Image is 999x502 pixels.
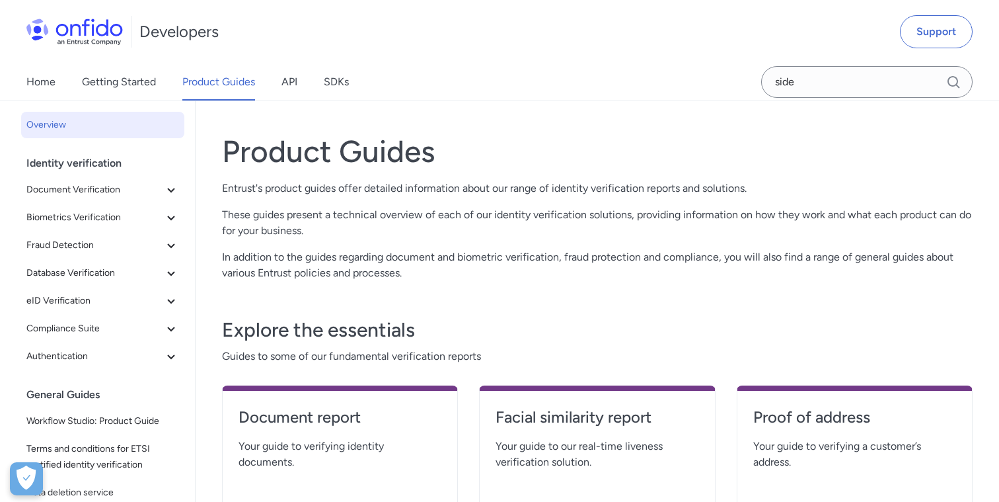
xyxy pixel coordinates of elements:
[496,439,698,470] span: Your guide to our real-time liveness verification solution.
[900,15,973,48] a: Support
[26,63,55,101] a: Home
[182,63,255,101] a: Product Guides
[324,63,349,101] a: SDKs
[26,293,163,309] span: eID Verification
[139,21,219,42] h1: Developers
[222,133,973,170] h1: Product Guides
[222,181,973,196] p: Entrust's product guides offer detailed information about our range of identity verification repo...
[21,288,184,314] button: eID Verification
[222,207,973,239] p: These guides present a technical overview of each of our identity verification solutions, providi...
[26,413,179,429] span: Workflow Studio: Product Guide
[239,407,441,439] a: Document report
[239,407,441,428] h4: Document report
[21,232,184,259] button: Fraud Detection
[753,407,956,428] h4: Proof of address
[496,407,698,428] h4: Facial similarity report
[26,485,179,501] span: Data deletion service
[26,349,163,364] span: Authentication
[26,210,163,226] span: Biometrics Verification
[239,439,441,470] span: Your guide to verifying identity documents.
[222,317,973,343] h3: Explore the essentials
[753,407,956,439] a: Proof of address
[21,343,184,370] button: Authentication
[761,66,973,98] input: Onfido search input field
[26,321,163,337] span: Compliance Suite
[26,382,190,408] div: General Guides
[21,260,184,286] button: Database Verification
[26,237,163,253] span: Fraud Detection
[26,182,163,198] span: Document Verification
[82,63,156,101] a: Getting Started
[21,204,184,231] button: Biometrics Verification
[222,249,973,281] p: In addition to the guides regarding document and biometric verification, fraud protection and com...
[496,407,698,439] a: Facial similarity report
[26,265,163,281] span: Database Verification
[26,150,190,177] div: Identity verification
[753,439,956,470] span: Your guide to verifying a customer’s address.
[222,349,973,364] span: Guides to some of our fundamental verification reports
[10,462,43,495] div: Cookie Preferences
[26,19,123,45] img: Onfido Logo
[21,177,184,203] button: Document Verification
[21,408,184,435] a: Workflow Studio: Product Guide
[21,112,184,138] a: Overview
[26,117,179,133] span: Overview
[26,441,179,473] span: Terms and conditions for ETSI certified identity verification
[10,462,43,495] button: Open Preferences
[21,436,184,478] a: Terms and conditions for ETSI certified identity verification
[21,315,184,342] button: Compliance Suite
[281,63,297,101] a: API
